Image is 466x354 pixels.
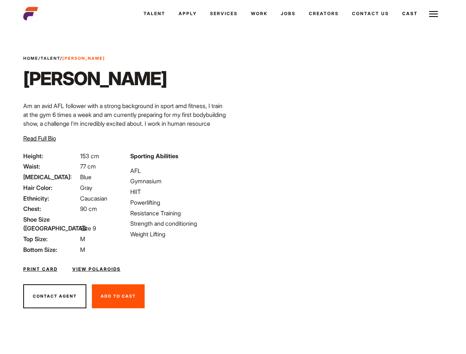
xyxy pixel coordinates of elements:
[23,55,105,62] span: / /
[80,205,97,212] span: 90 cm
[172,4,203,24] a: Apply
[72,266,121,273] a: View Polaroids
[80,163,96,170] span: 77 cm
[23,162,79,171] span: Waist:
[92,284,145,309] button: Add To Cast
[130,166,228,175] li: AFL
[23,183,79,192] span: Hair Color:
[101,294,136,299] span: Add To Cast
[23,6,38,21] img: cropped-aefm-brand-fav-22-square.png
[23,152,79,160] span: Height:
[23,194,79,203] span: Ethnicity:
[23,135,56,142] span: Read Full Bio
[137,4,172,24] a: Talent
[23,215,79,233] span: Shoe Size ([GEOGRAPHIC_DATA]):
[203,4,244,24] a: Services
[62,56,105,61] strong: [PERSON_NAME]
[130,230,228,239] li: Weight Lifting
[130,198,228,207] li: Powerlifting
[244,4,274,24] a: Work
[23,56,38,61] a: Home
[23,173,79,181] span: [MEDICAL_DATA]:
[80,246,85,253] span: M
[302,4,345,24] a: Creators
[80,225,96,232] span: Size 9
[23,284,86,309] button: Contact Agent
[274,4,302,24] a: Jobs
[80,195,107,202] span: Caucasian
[80,235,85,243] span: M
[80,173,92,181] span: Blue
[345,4,396,24] a: Contact Us
[23,67,167,90] h1: [PERSON_NAME]
[23,101,229,172] p: Am an avid AFL follower with a strong background in sport amd fitness, I train at the gym 6 times...
[130,219,228,228] li: Strength and conditioning
[429,10,438,18] img: Burger icon
[130,209,228,218] li: Resistance Training
[130,177,228,185] li: Gymnasium
[80,152,99,160] span: 153 cm
[23,266,58,273] a: Print Card
[23,134,56,143] button: Read Full Bio
[23,204,79,213] span: Chest:
[41,56,60,61] a: Talent
[23,235,79,243] span: Top Size:
[80,184,92,191] span: Gray
[130,187,228,196] li: HIIT
[396,4,424,24] a: Cast
[130,152,178,160] strong: Sporting Abilities
[23,245,79,254] span: Bottom Size:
